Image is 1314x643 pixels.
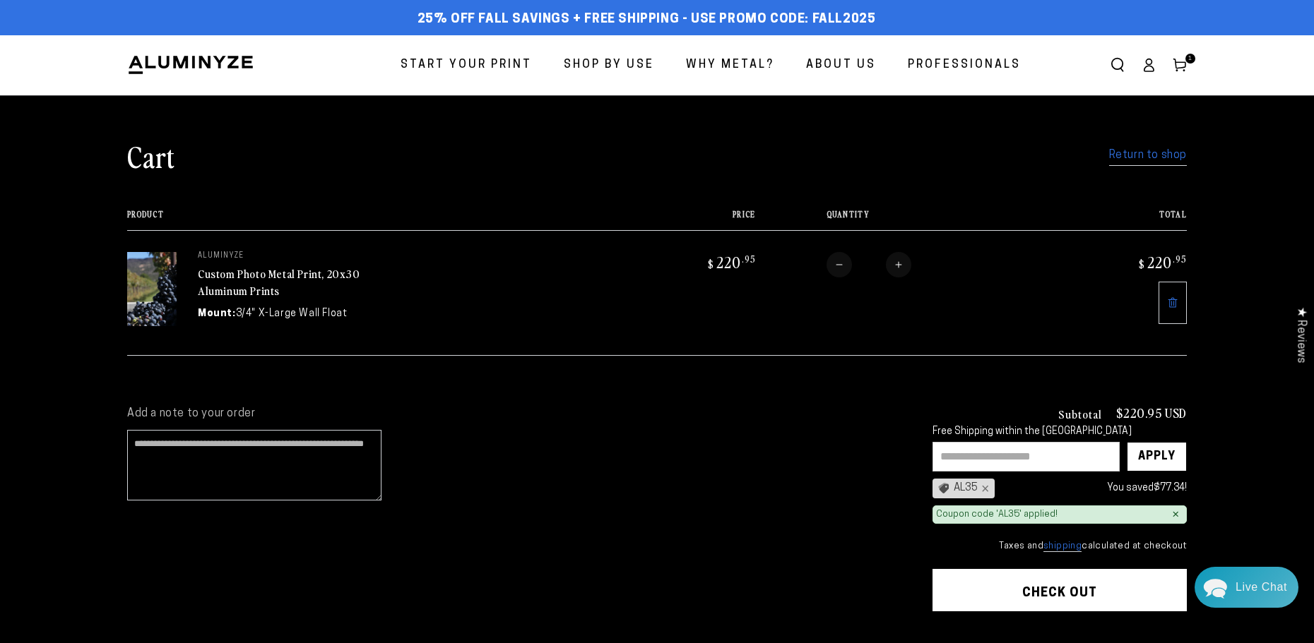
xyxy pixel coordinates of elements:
[1195,567,1298,608] div: Chat widget toggle
[686,55,774,76] span: Why Metal?
[418,12,876,28] span: 25% off FALL Savings + Free Shipping - Use Promo Code: FALL2025
[897,47,1031,84] a: Professionals
[1236,567,1287,608] div: Contact Us Directly
[127,138,175,174] h1: Cart
[933,539,1187,553] small: Taxes and calculated at checkout
[1139,257,1145,271] span: $
[756,210,1051,230] th: Quantity
[1172,509,1179,520] div: ×
[1159,282,1187,324] a: Remove 20"x30" Rectangle White Glossy Aluminyzed Photo
[795,47,887,84] a: About Us
[978,483,989,494] div: ×
[1058,408,1102,419] h3: Subtotal
[127,210,620,230] th: Product
[1173,253,1187,265] sup: .95
[933,569,1187,611] button: Check out
[236,306,348,321] dd: 3/4" X-Large Wall Float
[742,253,756,265] sup: .95
[806,55,876,76] span: About Us
[933,479,995,498] div: AL35
[553,47,665,84] a: Shop By Use
[1002,479,1187,497] div: You saved !
[706,252,756,272] bdi: 220
[1188,54,1192,64] span: 1
[908,55,1021,76] span: Professionals
[1102,49,1133,80] summary: Search our site
[198,265,360,299] a: Custom Photo Metal Print, 20x30 Aluminum Prints
[675,47,785,84] a: Why Metal?
[1287,296,1314,374] div: Click to open Judge.me floating reviews tab
[390,47,543,84] a: Start Your Print
[127,407,904,421] label: Add a note to your order
[852,252,886,277] input: Quantity for Custom Photo Metal Print, 20x30 Aluminum Prints
[198,306,236,321] dt: Mount:
[401,55,532,76] span: Start Your Print
[936,509,1058,521] div: Coupon code 'AL35' applied!
[933,426,1187,438] div: Free Shipping within the [GEOGRAPHIC_DATA]
[564,55,654,76] span: Shop By Use
[1138,443,1176,471] div: Apply
[127,252,177,326] img: 20"x30" Rectangle White Glossy Aluminyzed Photo
[1051,210,1187,230] th: Total
[620,210,756,230] th: Price
[1043,541,1082,552] a: shipping
[1154,483,1185,493] span: $77.34
[1109,145,1187,166] a: Return to shop
[1137,252,1187,272] bdi: 220
[127,54,254,76] img: Aluminyze
[198,252,410,260] p: aluminyze
[1116,407,1187,419] p: $220.95 USD
[708,257,714,271] span: $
